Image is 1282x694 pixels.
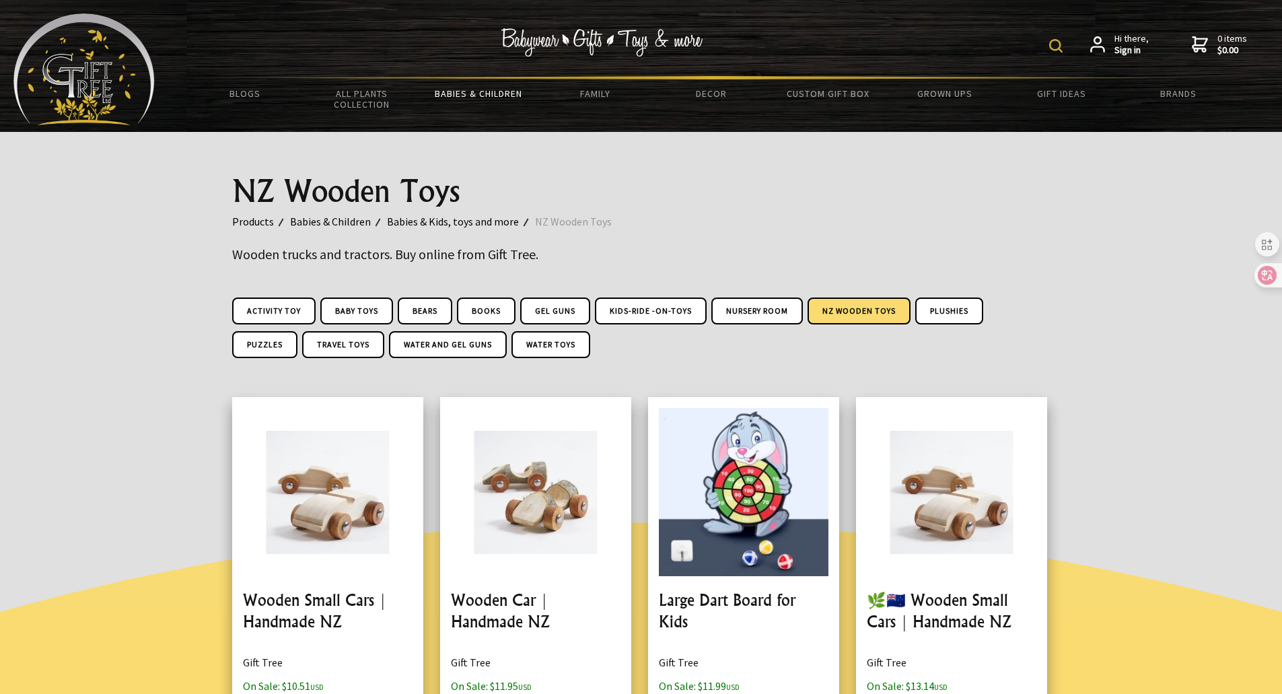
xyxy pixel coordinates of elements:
a: Brands [1120,79,1236,108]
strong: Sign in [1114,44,1149,57]
h1: NZ Wooden Toys [232,175,1050,207]
a: Nursery Room [711,298,803,324]
img: Babyware - Gifts - Toys and more... [13,13,155,125]
big: Wooden trucks and tractors. Buy online from Gift Tree. [232,246,538,263]
img: Babywear - Gifts - Toys & more [501,28,703,57]
a: All Plants Collection [304,79,420,118]
a: NZ Wooden Toys [808,298,911,324]
a: Grown Ups [886,79,1003,108]
a: Books [457,298,515,324]
a: Custom Gift Box [770,79,886,108]
a: Baby Toys [320,298,393,324]
a: Water Toys [511,331,590,358]
a: Travel Toys [302,331,384,358]
img: product search [1049,39,1063,53]
a: Plushies [915,298,983,324]
a: Kids-Ride -on-Toys [595,298,707,324]
a: Hi there,Sign in [1090,33,1149,57]
a: NZ Wooden Toys [535,213,628,230]
span: 0 items [1217,32,1247,57]
a: Babies & Kids, toys and more [387,213,535,230]
a: Babies & Children [290,213,387,230]
a: Decor [653,79,770,108]
a: Babies & Children [420,79,536,108]
a: Activity Toy [232,298,316,324]
span: Hi there, [1114,33,1149,57]
a: Bears [398,298,452,324]
a: 0 items$0.00 [1192,33,1247,57]
a: Gift Ideas [1003,79,1120,108]
a: BLOGS [187,79,304,108]
a: Family [536,79,653,108]
a: Water and Gel Guns [389,331,507,358]
strong: $0.00 [1217,44,1247,57]
a: Puzzles [232,331,297,358]
a: Gel Guns [520,298,590,324]
a: Products [232,213,290,230]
